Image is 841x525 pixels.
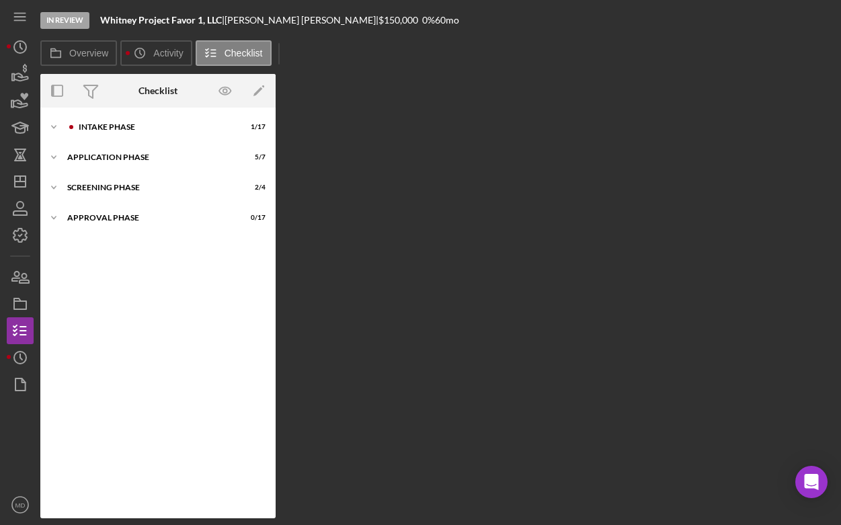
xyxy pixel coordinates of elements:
label: Activity [153,48,183,58]
div: Application Phase [67,153,232,161]
div: [PERSON_NAME] [PERSON_NAME] | [225,15,378,26]
div: 0 % [422,15,435,26]
div: 0 / 17 [241,214,266,222]
div: In Review [40,12,89,29]
label: Checklist [225,48,263,58]
div: Open Intercom Messenger [795,466,828,498]
button: Overview [40,40,117,66]
div: Intake Phase [79,123,232,131]
button: Activity [120,40,192,66]
button: Checklist [196,40,272,66]
span: $150,000 [378,14,418,26]
div: 1 / 17 [241,123,266,131]
text: MD [15,501,26,509]
div: Screening Phase [67,184,232,192]
button: MD [7,491,34,518]
div: 60 mo [435,15,459,26]
b: Whitney Project Favor 1, LLC [100,14,222,26]
div: | [100,15,225,26]
div: 2 / 4 [241,184,266,192]
div: 5 / 7 [241,153,266,161]
label: Overview [69,48,108,58]
div: Approval Phase [67,214,232,222]
div: Checklist [138,85,177,96]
